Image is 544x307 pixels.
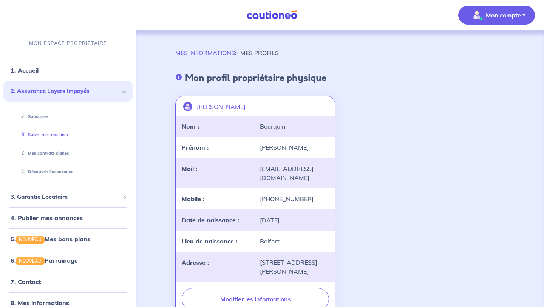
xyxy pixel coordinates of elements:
[18,169,73,174] a: Découvrir l'assurance
[255,216,334,225] div: [DATE]
[185,73,326,84] h4: Mon profil propriétaire physique
[3,274,133,289] div: 7. Contact
[182,216,239,224] strong: Date de naissance :
[11,214,83,222] a: 4. Publier mes annonces
[11,193,120,202] span: 3. Garantie Locataire
[175,48,279,57] p: > MES PROFILS
[182,237,237,245] strong: Lieu de naissance :
[197,102,246,111] p: [PERSON_NAME]
[3,63,133,78] div: 1. Accueil
[3,190,133,205] div: 3. Garantie Locataire
[18,132,68,138] a: Suivre mes dossiers
[244,10,300,20] img: Cautioneo
[3,211,133,226] div: 4. Publier mes annonces
[3,232,133,247] div: 5.NOUVEAUMes bons plans
[175,49,235,57] a: MES INFORMATIONS
[18,150,69,156] a: Mes contrats signés
[18,114,48,119] a: Souscrire
[255,122,334,131] div: Bourquin
[458,6,535,25] button: illu_account_valid_menu.svgMon compte
[11,87,120,96] span: 2. Assurance Loyers Impayés
[182,259,209,266] strong: Adresse :
[255,237,334,246] div: Belfort
[471,9,483,21] img: illu_account_valid_menu.svg
[29,40,107,47] p: MON ESPACE PROPRIÉTAIRE
[3,253,133,268] div: 6.NOUVEAUParrainage
[11,278,41,285] a: 7. Contact
[183,102,192,111] img: illu_account.svg
[12,110,124,123] div: Souscrire
[11,257,78,264] a: 6.NOUVEAUParrainage
[12,166,124,178] div: Découvrir l'assurance
[255,194,334,203] div: [PHONE_NUMBER]
[182,195,204,203] strong: Mobile :
[11,236,90,243] a: 5.NOUVEAUMes bons plans
[12,147,124,160] div: Mes contrats signés
[255,164,334,182] div: [EMAIL_ADDRESS][DOMAIN_NAME]
[11,299,69,307] a: 8. Mes informations
[182,144,209,151] strong: Prénom :
[3,81,133,102] div: 2. Assurance Loyers Impayés
[12,129,124,141] div: Suivre mes dossiers
[182,122,199,130] strong: Nom :
[182,165,197,172] strong: Mail :
[255,143,334,152] div: [PERSON_NAME]
[486,11,521,20] p: Mon compte
[11,67,39,74] a: 1. Accueil
[255,258,334,276] div: [STREET_ADDRESS][PERSON_NAME]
